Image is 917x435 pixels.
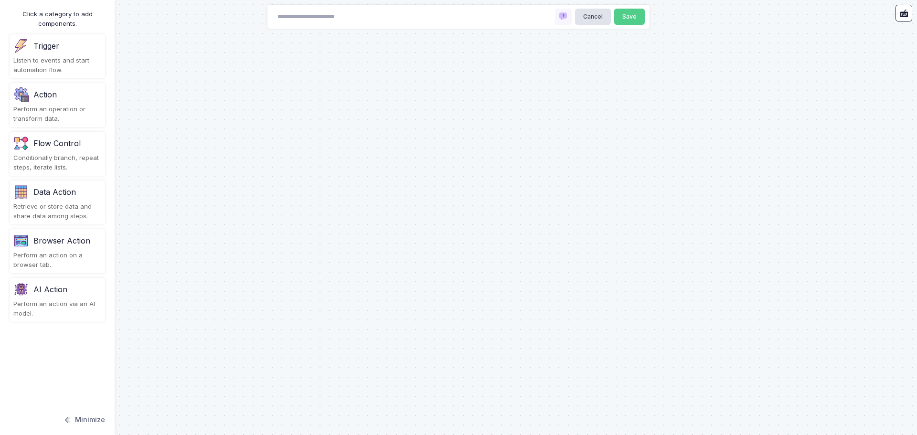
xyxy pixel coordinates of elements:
[13,299,101,318] div: Perform an action via an AI model.
[33,235,90,246] div: Browser Action
[575,9,611,25] button: Cancel
[13,105,101,123] div: Perform an operation or transform data.
[10,10,105,28] div: Click a category to add components.
[13,153,101,172] div: Conditionally branch, repeat steps, iterate lists.
[33,186,76,198] div: Data Action
[13,251,101,269] div: Perform an action on a browser tab.
[63,409,105,430] button: Minimize
[13,233,29,248] img: category-v1.png
[13,56,101,74] div: Listen to events and start automation flow.
[13,202,101,221] div: Retrieve or store data and share data among steps.
[614,9,645,25] button: Save
[13,282,29,297] img: category-v2.png
[13,38,29,53] img: trigger.png
[33,138,81,149] div: Flow Control
[13,87,29,102] img: settings.png
[13,184,29,200] img: category.png
[33,40,59,52] div: Trigger
[33,284,67,295] div: AI Action
[33,89,57,100] div: Action
[13,136,29,151] img: flow-v1.png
